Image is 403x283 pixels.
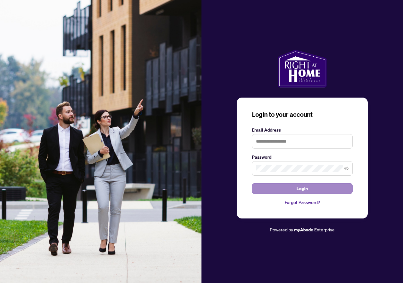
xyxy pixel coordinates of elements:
[252,154,353,161] label: Password
[314,227,335,232] span: Enterprise
[278,50,326,88] img: ma-logo
[270,227,293,232] span: Powered by
[297,184,308,194] span: Login
[294,226,313,233] a: myAbode
[252,199,353,206] a: Forgot Password?
[252,183,353,194] button: Login
[252,127,353,133] label: Email Address
[344,166,349,171] span: eye-invisible
[252,110,353,119] h3: Login to your account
